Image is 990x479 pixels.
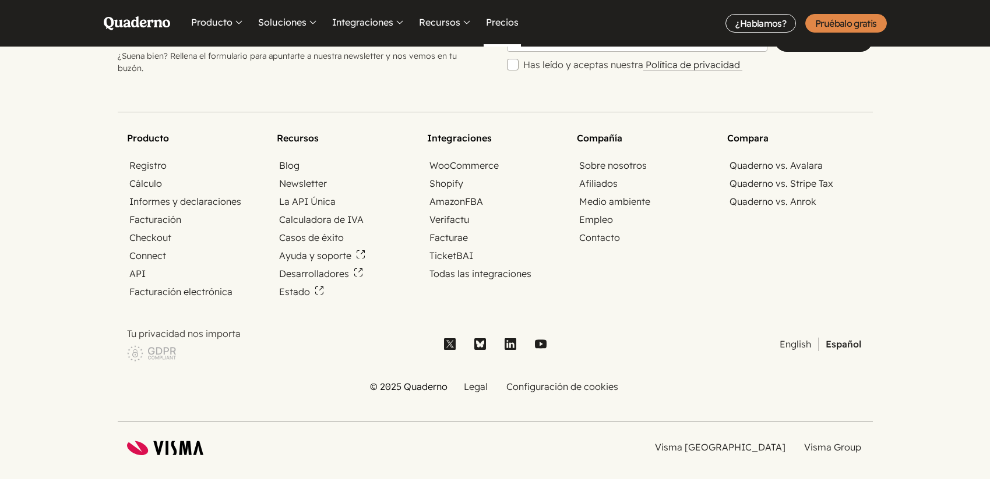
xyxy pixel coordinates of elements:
[504,380,621,393] a: Configuración de cookies
[127,213,184,226] a: Facturación
[653,441,788,454] a: Visma [GEOGRAPHIC_DATA]
[127,249,168,262] a: Connect
[427,131,563,145] h2: Integraciones
[427,231,470,244] a: Facturae
[725,14,796,33] a: ¿Hablamos?
[277,131,413,145] h2: Recursos
[277,249,368,262] a: Ayuda y soporte
[577,195,653,208] a: Medio ambiente
[577,159,649,172] a: Sobre nosotros
[127,177,164,190] a: Cálculo
[127,195,244,208] a: Informes y declaraciones
[777,338,813,351] a: English
[577,213,615,226] a: Empleo
[577,231,622,244] a: Contacto
[277,195,338,208] a: La API Única
[465,196,483,207] abbr: Fulfillment by Amazon
[461,380,490,393] a: Legal
[277,159,302,172] a: Blog
[727,177,836,190] a: Quaderno vs. Stripe Tax
[577,177,620,190] a: Afiliados
[277,177,329,190] a: Newsletter
[277,285,326,299] a: Estado
[427,249,475,262] a: TicketBAI
[577,131,713,145] h2: Compañía
[523,58,873,72] label: Has leído y aceptas nuestra
[427,213,471,226] a: Verifactu
[127,267,148,281] a: API
[277,267,365,281] a: Desarrolladores
[370,380,448,393] li: © 2025 Quaderno
[727,159,825,172] a: Quaderno vs. Avalara
[127,327,424,340] p: Tu privacidad nos importa
[427,195,485,208] a: AmazonFBA
[805,14,886,33] a: Pruébalo gratis
[127,285,235,299] a: Facturación electrónica
[118,50,484,74] p: ¿Suena bien? Rellena el formulario para apuntarte a nuestra newsletter y nos vemos en tu buzón.
[427,177,466,190] a: Shopify
[727,131,864,145] h2: Compara
[727,195,819,208] a: Quaderno vs. Anrok
[427,267,534,281] a: Todas las integraciones
[127,131,864,393] nav: Site map
[127,159,169,172] a: Registro
[127,231,174,244] a: Checkout
[643,59,742,71] a: Política de privacidad
[277,231,346,244] a: Casos de éxito
[127,131,263,145] h2: Producto
[802,441,864,454] a: Visma Group
[427,159,501,172] a: WooCommerce
[277,213,366,226] a: Calculadora de IVA
[566,338,864,351] ul: Selector de idioma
